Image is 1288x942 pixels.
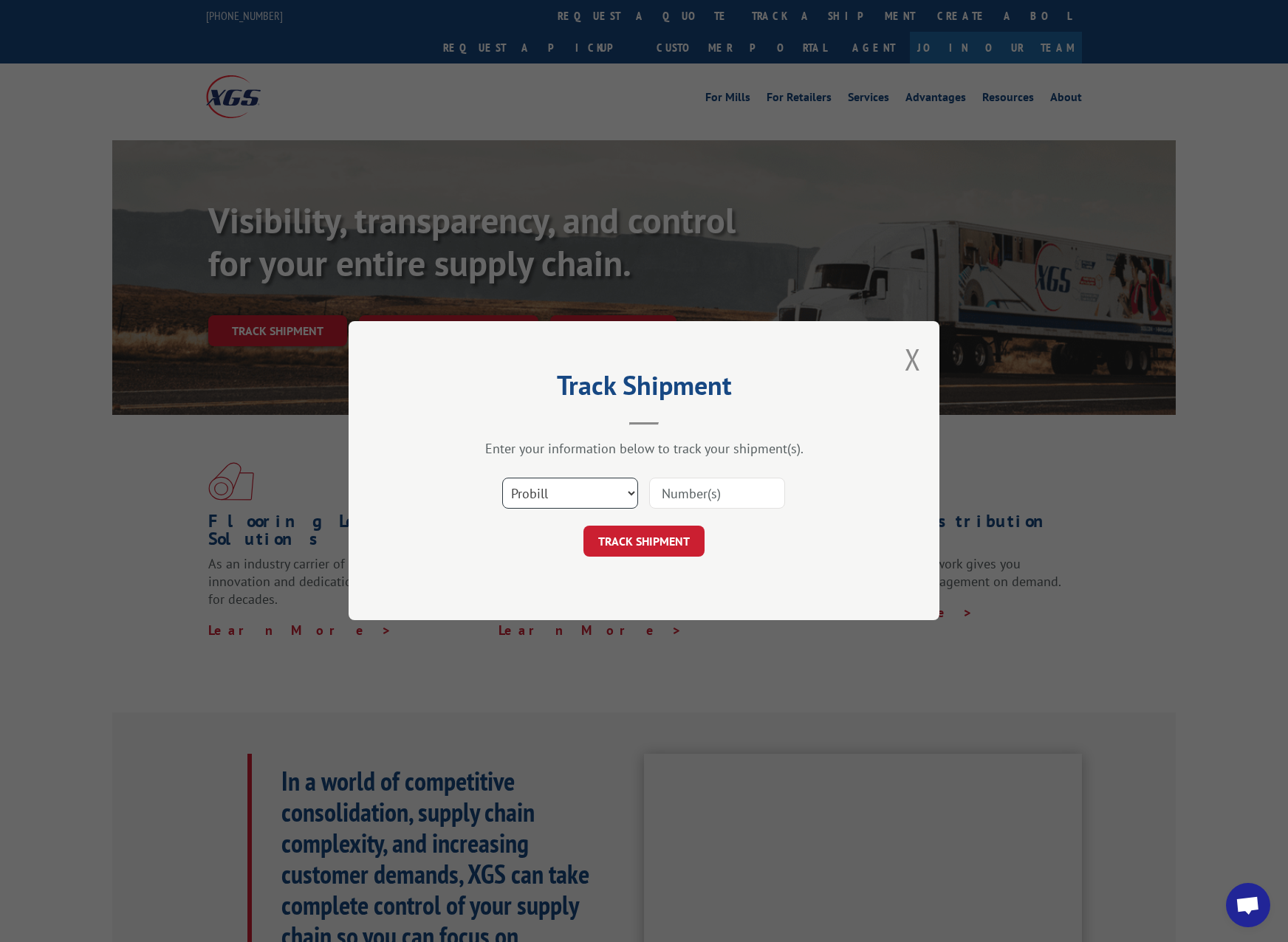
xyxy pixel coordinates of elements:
[1226,883,1270,927] a: Open chat
[422,375,866,403] h2: Track Shipment
[649,478,785,509] input: Number(s)
[583,526,705,557] button: TRACK SHIPMENT
[422,441,866,458] div: Enter your information below to track your shipment(s).
[905,340,921,379] button: Close modal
